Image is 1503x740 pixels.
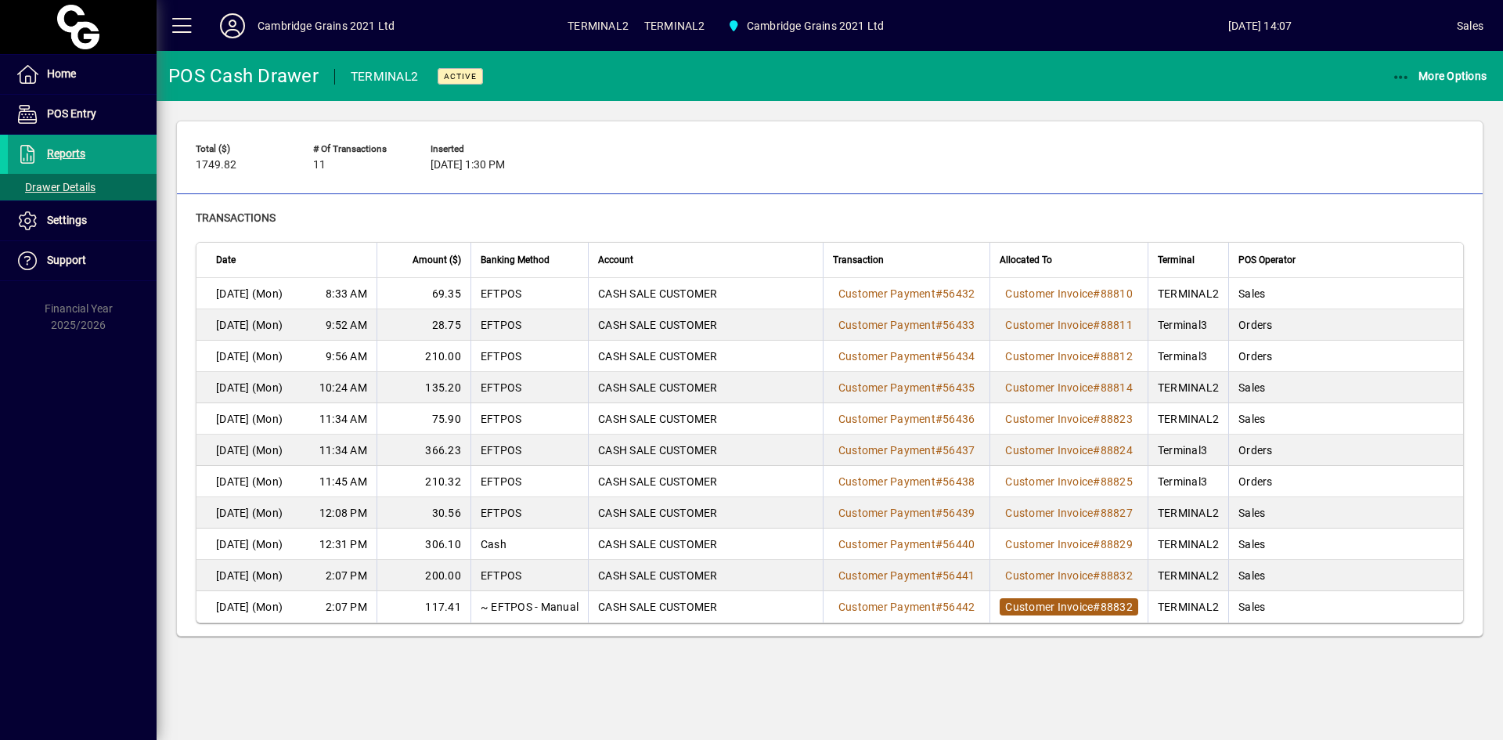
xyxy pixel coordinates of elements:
span: # [935,413,943,425]
td: CASH SALE CUSTOMER [588,497,823,529]
span: 9:52 AM [326,317,367,333]
td: CASH SALE CUSTOMER [588,309,823,341]
span: # [935,287,943,300]
td: TERMINAL2 [1148,560,1228,591]
span: [DATE] (Mon) [216,505,283,521]
span: 88810 [1101,287,1133,300]
span: [DATE] (Mon) [216,317,283,333]
span: 88827 [1101,507,1133,519]
span: # [935,475,943,488]
a: Customer Payment#56436 [833,410,981,428]
span: 8:33 AM [326,286,367,301]
td: EFTPOS [470,466,588,497]
span: Settings [47,214,87,226]
span: 88814 [1101,381,1133,394]
span: 9:56 AM [326,348,367,364]
span: Customer Payment [838,601,935,613]
span: 88812 [1101,350,1133,363]
span: Customer Invoice [1005,381,1093,394]
span: Customer Payment [838,381,935,394]
span: [DATE] (Mon) [216,568,283,583]
span: Customer Payment [838,507,935,519]
td: TERMINAL2 [1148,403,1228,435]
a: Customer Payment#56439 [833,504,981,522]
a: Customer Payment#56437 [833,442,981,459]
td: 135.20 [377,372,470,403]
td: Terminal3 [1148,466,1228,497]
span: Account [598,251,633,269]
td: Sales [1228,497,1463,529]
span: Active [444,71,477,81]
span: [DATE] 1:30 PM [431,159,505,171]
td: Cash [470,529,588,560]
td: 200.00 [377,560,470,591]
td: EFTPOS [470,372,588,403]
span: # [935,350,943,363]
span: Customer Invoice [1005,569,1093,582]
a: Home [8,55,157,94]
span: Cambridge Grains 2021 Ltd [720,12,890,40]
td: 30.56 [377,497,470,529]
td: 28.75 [377,309,470,341]
span: Customer Invoice [1005,413,1093,425]
a: Customer Invoice#88825 [1000,473,1138,490]
span: 12:08 PM [319,505,367,521]
td: 366.23 [377,435,470,466]
td: CASH SALE CUSTOMER [588,560,823,591]
td: CASH SALE CUSTOMER [588,466,823,497]
span: 11 [313,159,326,171]
span: # [935,444,943,457]
span: [DATE] (Mon) [216,286,283,301]
a: Customer Invoice#88824 [1000,442,1138,459]
td: Sales [1228,529,1463,560]
span: Drawer Details [16,181,96,193]
span: 56439 [943,507,975,519]
span: Terminal [1158,251,1195,269]
span: # of Transactions [313,144,407,154]
td: CASH SALE CUSTOMER [588,372,823,403]
span: 56435 [943,381,975,394]
td: Terminal3 [1148,341,1228,372]
a: Settings [8,201,157,240]
span: Customer Payment [838,350,935,363]
a: Customer Invoice#88814 [1000,379,1138,396]
span: Amount ($) [413,251,461,269]
td: Terminal3 [1148,435,1228,466]
span: TERMINAL2 [644,13,705,38]
span: Customer Invoice [1005,287,1093,300]
span: 56438 [943,475,975,488]
span: 88825 [1101,475,1133,488]
span: # [1093,381,1100,394]
span: Customer Invoice [1005,444,1093,457]
span: # [935,601,943,613]
span: # [935,319,943,331]
a: Customer Payment#56433 [833,316,981,334]
span: # [1093,538,1100,550]
td: TERMINAL2 [1148,529,1228,560]
a: Customer Payment#56442 [833,598,981,615]
span: 56433 [943,319,975,331]
span: # [1093,601,1100,613]
span: [DATE] (Mon) [216,474,283,489]
td: TERMINAL2 [1148,278,1228,309]
td: Sales [1228,278,1463,309]
span: 56441 [943,569,975,582]
span: [DATE] (Mon) [216,348,283,364]
span: More Options [1392,70,1487,82]
span: Customer Payment [838,287,935,300]
span: Reports [47,147,85,160]
span: POS Operator [1238,251,1296,269]
td: Orders [1228,341,1463,372]
td: EFTPOS [470,309,588,341]
span: Customer Payment [838,444,935,457]
span: # [935,381,943,394]
span: Customer Invoice [1005,538,1093,550]
td: Orders [1228,435,1463,466]
td: EFTPOS [470,560,588,591]
td: CASH SALE CUSTOMER [588,435,823,466]
span: Customer Payment [838,319,935,331]
span: Banking Method [481,251,550,269]
span: # [1093,507,1100,519]
td: CASH SALE CUSTOMER [588,341,823,372]
span: Customer Invoice [1005,319,1093,331]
